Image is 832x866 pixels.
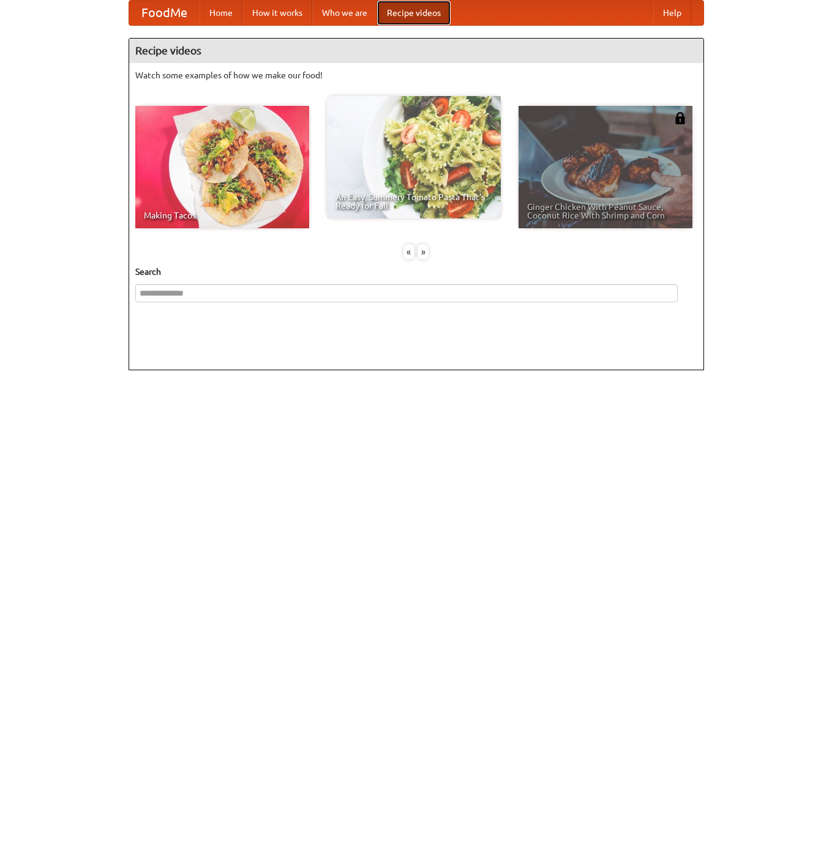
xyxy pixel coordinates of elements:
a: Who we are [312,1,377,25]
div: » [418,244,429,259]
span: Making Tacos [144,211,301,220]
a: FoodMe [129,1,200,25]
div: « [403,244,414,259]
h5: Search [135,266,697,278]
a: Making Tacos [135,106,309,228]
span: An Easy, Summery Tomato Pasta That's Ready for Fall [335,193,492,210]
a: Help [653,1,691,25]
h4: Recipe videos [129,39,703,63]
a: Recipe videos [377,1,451,25]
img: 483408.png [674,112,686,124]
a: Home [200,1,242,25]
p: Watch some examples of how we make our food! [135,69,697,81]
a: How it works [242,1,312,25]
a: An Easy, Summery Tomato Pasta That's Ready for Fall [327,96,501,218]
